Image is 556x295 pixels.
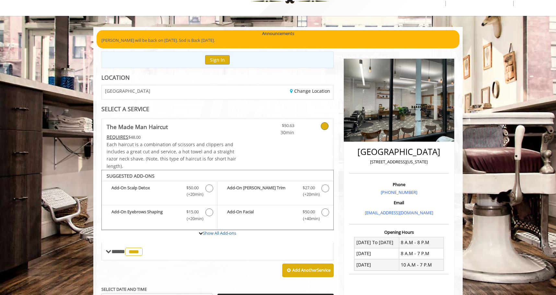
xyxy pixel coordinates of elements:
[292,267,330,273] b: Add Another Service
[186,184,199,191] span: $50.00
[351,200,447,205] h3: Email
[381,189,417,195] a: [PHONE_NUMBER]
[290,88,330,94] a: Change Location
[299,215,318,222] span: (+40min )
[399,248,444,259] td: 8 A.M - 7 P.M
[349,230,449,234] h3: Opening Hours
[351,147,447,157] h2: [GEOGRAPHIC_DATA]
[107,173,155,179] b: SUGGESTED ADD-ONS
[227,184,296,198] b: Add-On [PERSON_NAME] Trim
[107,134,128,140] span: This service needs some Advance to be paid before we block your appointment
[354,259,399,270] td: [DATE]
[101,74,130,81] b: LOCATION
[299,191,318,198] span: (+20min )
[183,215,202,222] span: (+20min )
[205,55,230,65] button: Sign In
[107,122,168,131] b: The Made Man Haircut
[221,184,330,200] label: Add-On Beard Trim
[221,208,330,224] label: Add-On Facial
[227,208,296,222] b: Add-On Facial
[354,248,399,259] td: [DATE]
[186,208,199,215] span: $15.00
[399,259,444,270] td: 10 A.M - 7 P.M
[111,184,180,198] b: Add-On Scalp Detox
[354,237,399,248] td: [DATE] To [DATE]
[101,286,147,292] b: SELECT DATE AND TIME
[105,88,150,93] span: [GEOGRAPHIC_DATA]
[101,170,334,230] div: The Made Man Haircut Add-onS
[262,30,294,37] b: Announcements
[203,230,236,236] a: Show All Add-ons
[256,119,294,136] a: $50.63
[101,37,455,44] p: [PERSON_NAME] will be back on [DATE]. Sod is Back [DATE].
[105,208,214,224] label: Add-On Eyebrows Shaping
[183,191,202,198] span: (+20min )
[351,182,447,187] h3: Phone
[282,264,334,277] button: Add AnotherService
[111,208,180,222] b: Add-On Eyebrows Shaping
[101,106,334,112] div: SELECT A SERVICE
[351,159,447,165] p: [STREET_ADDRESS][US_STATE]
[256,129,294,136] span: 30min
[365,210,433,216] a: [EMAIL_ADDRESS][DOMAIN_NAME]
[107,141,236,169] span: Each haircut is a combination of scissors and clippers and includes a great cut and service, a ho...
[303,184,315,191] span: $27.00
[303,208,315,215] span: $50.00
[105,184,214,200] label: Add-On Scalp Detox
[107,134,237,141] div: $48.00
[399,237,444,248] td: 8 A.M - 8 P.M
